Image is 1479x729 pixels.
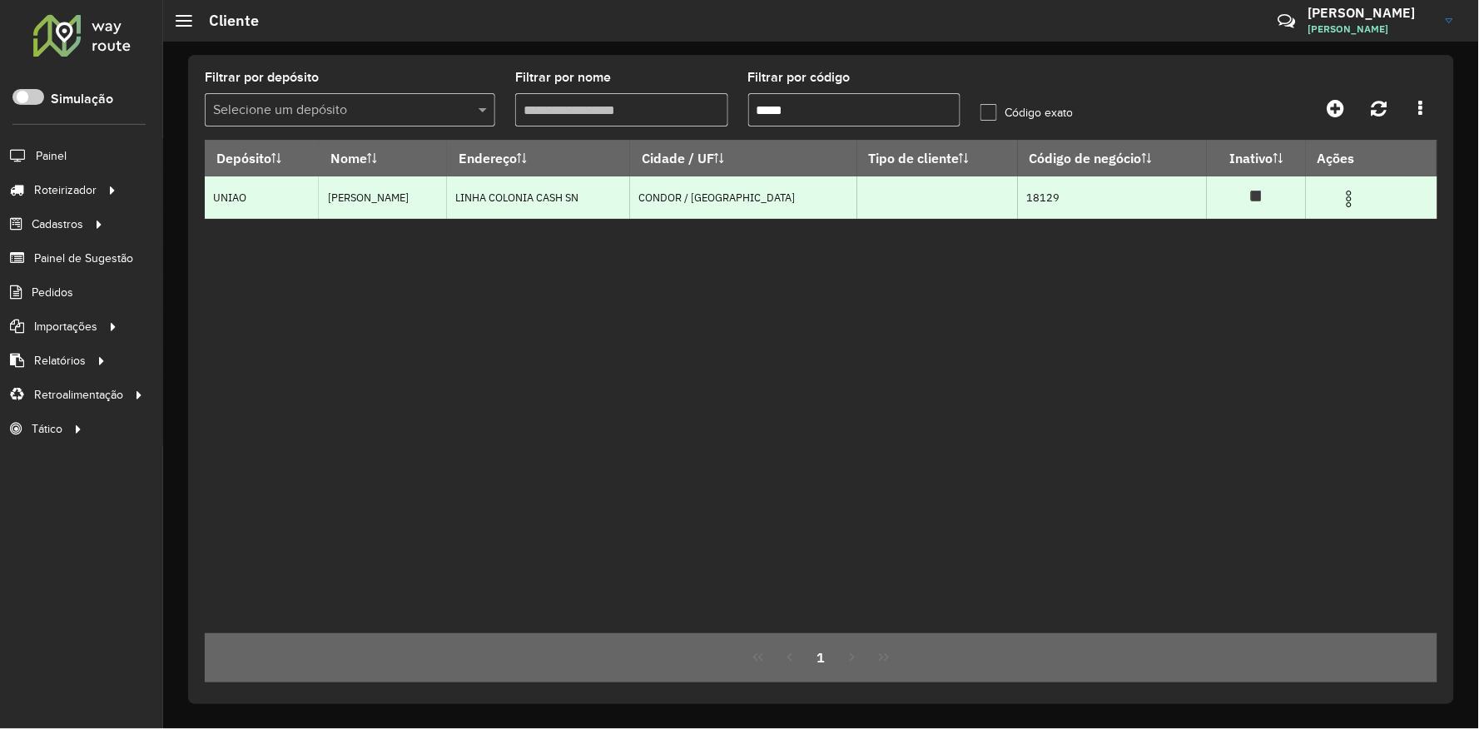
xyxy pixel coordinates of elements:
th: Tipo de cliente [857,141,1018,176]
span: Relatórios [34,352,86,369]
th: Nome [319,141,447,176]
th: Endereço [447,141,630,176]
span: Roteirizador [34,181,97,199]
td: [PERSON_NAME] [319,176,447,219]
span: Importações [34,318,97,335]
th: Depósito [205,141,319,176]
label: Filtrar por nome [515,67,611,87]
span: Pedidos [32,284,73,301]
td: UNIAO [205,176,319,219]
label: Filtrar por código [748,67,851,87]
td: CONDOR / [GEOGRAPHIC_DATA] [630,176,856,219]
th: Inativo [1207,141,1306,176]
span: Retroalimentação [34,386,123,404]
a: Contato Rápido [1268,3,1304,39]
button: 1 [806,642,837,673]
span: Tático [32,420,62,438]
th: Código de negócio [1018,141,1207,176]
label: Simulação [51,89,113,109]
span: Cadastros [32,216,83,233]
span: [PERSON_NAME] [1308,22,1433,37]
span: Painel de Sugestão [34,250,133,267]
span: Painel [36,147,67,165]
td: LINHA COLONIA CASH SN [447,176,630,219]
td: 18129 [1018,176,1207,219]
label: Filtrar por depósito [205,67,319,87]
th: Ações [1306,141,1406,176]
label: Código exato [980,104,1073,121]
h2: Cliente [192,12,259,30]
th: Cidade / UF [630,141,856,176]
h3: [PERSON_NAME] [1308,5,1433,21]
